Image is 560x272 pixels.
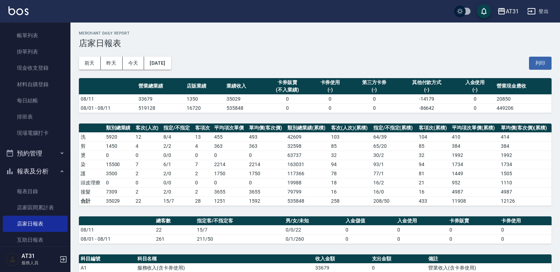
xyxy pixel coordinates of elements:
td: 1110 [499,178,552,187]
td: 1350 [185,94,225,103]
td: 0 [247,178,286,187]
table: a dense table [79,216,552,244]
td: 28 [193,196,213,205]
td: 2 / 2 [162,141,193,151]
button: 今天 [123,57,144,70]
th: 男/女/未知 [284,216,344,226]
div: 卡券使用 [312,79,348,86]
td: 19988 [286,178,329,187]
td: 7 [193,160,213,169]
a: 現場電腦打卡 [3,125,68,141]
td: 258 [329,196,372,205]
td: 4 [193,141,213,151]
a: 每日結帳 [3,93,68,109]
td: 493 [247,132,286,141]
td: 0 [134,178,162,187]
div: 第三方卡券 [352,79,397,86]
td: 2214 [212,160,247,169]
a: 店家區間累計表 [3,200,68,216]
button: 報表及分析 [3,162,68,181]
td: 35029 [104,196,134,205]
button: 登出 [524,5,552,18]
td: 30 / 2 [372,151,417,160]
th: 科目編號 [79,254,136,264]
td: 32598 [286,141,329,151]
td: -86642 [398,103,455,113]
a: 報表目錄 [3,183,68,200]
th: 收入金額 [313,254,370,264]
td: 449206 [495,103,552,113]
button: 預約管理 [3,144,68,163]
div: AT31 [506,7,519,16]
td: 0 [134,151,162,160]
td: 0 [310,103,350,113]
a: 掛單列表 [3,44,68,60]
td: 0 [448,225,500,234]
td: 0 [396,225,448,234]
td: 15500 [104,160,134,169]
button: 前天 [79,57,101,70]
td: 0 [310,94,350,103]
td: 455 [212,132,247,141]
th: 總客數 [154,216,195,226]
td: 2 [134,169,162,178]
td: 1750 [247,169,286,178]
td: 16 [329,187,372,196]
td: 頭皮理療 [79,178,104,187]
td: 535848 [225,103,265,113]
a: 排班表 [3,109,68,125]
div: (-) [352,86,397,94]
a: 互助日報表 [3,232,68,248]
td: 1734 [499,160,552,169]
div: (不入業績) [266,86,309,94]
td: 94 [417,160,450,169]
td: 7309 [104,187,134,196]
td: 0 [499,225,552,234]
th: 平均項次單價 [212,124,247,133]
td: 42609 [286,132,329,141]
td: 0 [193,178,213,187]
th: 客項次 [193,124,213,133]
td: 535848 [286,196,329,205]
table: a dense table [79,124,552,206]
td: 384 [450,141,499,151]
td: 63737 [286,151,329,160]
td: 208/50 [372,196,417,205]
th: 單均價(客次價)(累積) [499,124,552,133]
a: 現金收支登錄 [3,60,68,76]
td: 2 / 0 [162,169,193,178]
img: Person [6,252,20,266]
td: 1592 [247,196,286,205]
th: 類別總業績 [104,124,134,133]
td: 0 [212,178,247,187]
td: 08/01 - 08/11 [79,234,154,243]
h5: AT31 [21,253,57,260]
td: 22 [154,225,195,234]
td: 1992 [450,151,499,160]
td: 4987 [450,187,499,196]
table: a dense table [79,78,552,113]
td: 117366 [286,169,329,178]
td: 0 [104,151,134,160]
td: 4987 [499,187,552,196]
td: 0 [193,151,213,160]
td: 合計 [79,196,104,205]
td: 2 / 0 [162,187,193,196]
td: 0 [455,94,495,103]
img: Logo [8,6,29,15]
button: save [477,4,491,18]
th: 平均項次單價(累積) [450,124,499,133]
td: 6 / 1 [162,160,193,169]
th: 支出金額 [370,254,427,264]
td: 433 [417,196,450,205]
td: 0 [350,103,398,113]
button: AT31 [494,4,522,19]
td: 0 [350,94,398,103]
th: 營業總業績 [137,78,185,95]
td: 22 [134,196,162,205]
th: 科目名稱 [136,254,313,264]
td: 1734 [450,160,499,169]
td: 81 [417,169,450,178]
th: 備註 [427,254,552,264]
td: 0 / 0 [162,151,193,160]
